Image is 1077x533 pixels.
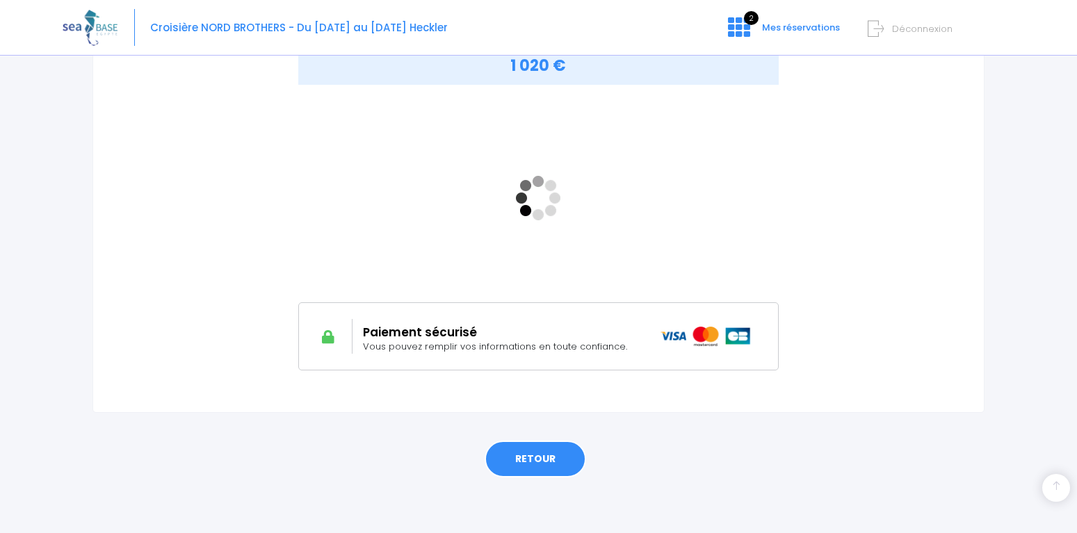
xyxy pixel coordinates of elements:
[661,327,752,346] img: icons_paiement_securise@2x.png
[744,11,759,25] span: 2
[892,22,953,35] span: Déconnexion
[298,94,779,302] iframe: <!-- //required -->
[510,55,566,76] span: 1 020 €
[762,21,840,34] span: Mes réservations
[717,26,848,39] a: 2 Mes réservations
[485,441,586,478] a: RETOUR
[363,340,627,353] span: Vous pouvez remplir vos informations en toute confiance.
[150,20,448,35] span: Croisière NORD BROTHERS - Du [DATE] au [DATE] Heckler
[363,325,640,339] h2: Paiement sécurisé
